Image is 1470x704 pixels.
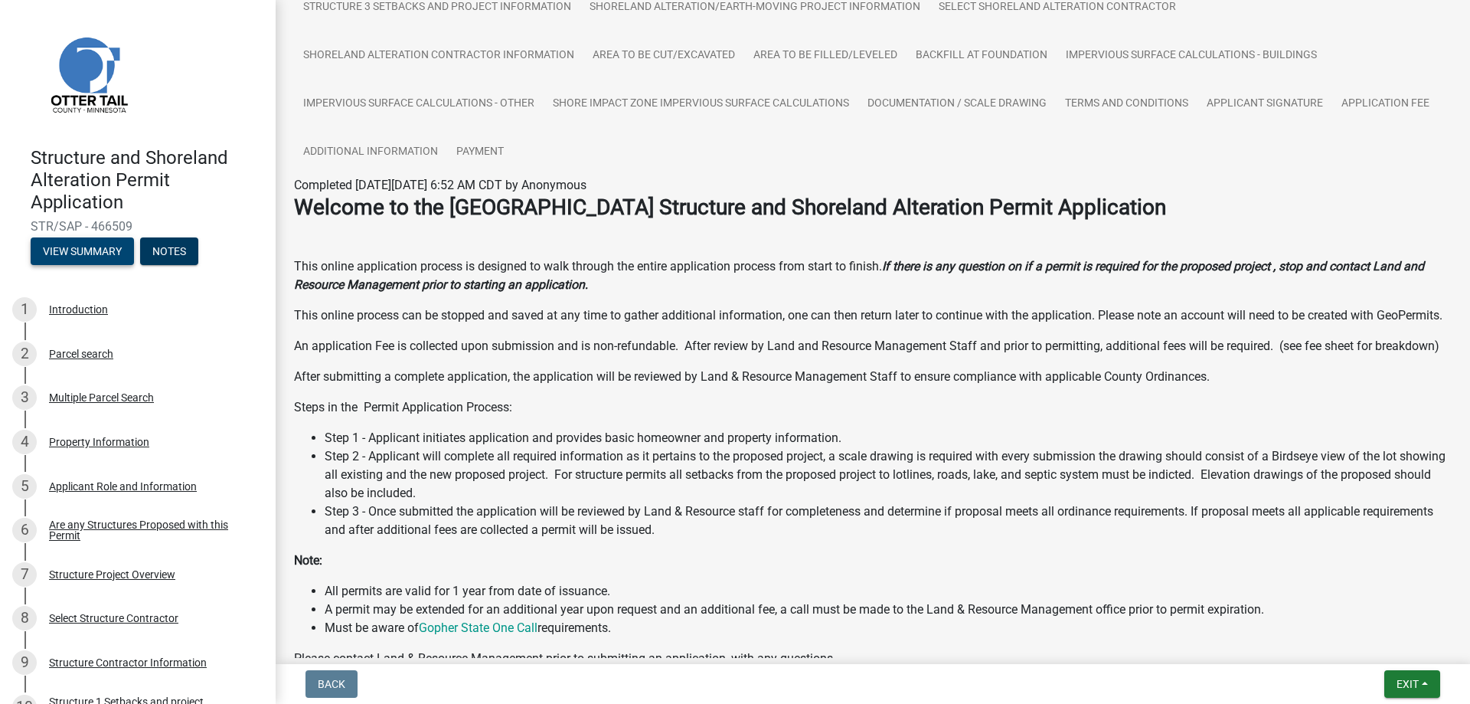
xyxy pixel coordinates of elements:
[1396,678,1419,690] span: Exit
[325,582,1452,601] li: All permits are valid for 1 year from date of issuance.
[1057,31,1326,80] a: Impervious Surface Calculations - Buildings
[140,237,198,265] button: Notes
[744,31,906,80] a: Area to be Filled/Leveled
[12,650,37,675] div: 9
[325,601,1452,619] li: A permit may be extended for an additional year upon request and an additional fee, a call must b...
[49,569,175,580] div: Structure Project Overview
[12,342,37,366] div: 2
[1056,80,1197,129] a: Terms and Conditions
[12,474,37,499] div: 5
[49,349,113,359] div: Parcel search
[906,31,1057,80] a: Backfill at foundation
[1332,80,1439,129] a: Application Fee
[325,503,1452,539] li: Step 3 - Once submitted the application will be reviewed by Land & Resource staff for completenes...
[31,237,134,265] button: View Summary
[49,519,251,541] div: Are any Structures Proposed with this Permit
[1197,80,1332,129] a: Applicant Signature
[12,297,37,322] div: 1
[294,128,447,177] a: Additional Information
[544,80,858,129] a: Shore Impact Zone Impervious Surface Calculations
[12,430,37,454] div: 4
[294,398,1452,417] p: Steps in the Permit Application Process:
[49,481,197,492] div: Applicant Role and Information
[294,650,1452,668] p: Please contact Land & Resource Management prior to submitting an application, with any questions.
[294,553,322,568] strong: Note:
[140,247,198,259] wm-modal-confirm: Notes
[447,128,513,177] a: Payment
[294,257,1452,294] p: This online application process is designed to walk through the entire application process from s...
[31,147,263,213] h4: Structure and Shoreland Alteration Permit Application
[325,429,1452,447] li: Step 1 - Applicant initiates application and provides basic homeowner and property information.
[49,304,108,315] div: Introduction
[294,195,1166,220] strong: Welcome to the [GEOGRAPHIC_DATA] Structure and Shoreland Alteration Permit Application
[31,247,134,259] wm-modal-confirm: Summary
[318,678,345,690] span: Back
[294,368,1452,386] p: After submitting a complete application, the application will be reviewed by Land & Resource Mana...
[49,657,207,668] div: Structure Contractor Information
[858,80,1056,129] a: Documentation / Scale Drawing
[49,392,154,403] div: Multiple Parcel Search
[31,16,145,131] img: Otter Tail County, Minnesota
[305,670,358,698] button: Back
[419,621,537,635] a: Gopher State One Call
[583,31,744,80] a: Area to be Cut/Excavated
[325,619,1452,637] li: Must be aware of requirements.
[49,437,149,447] div: Property Information
[294,337,1452,355] p: An application Fee is collected upon submission and is non-refundable. After review by Land and R...
[294,31,583,80] a: Shoreland Alteration Contractor Information
[12,518,37,542] div: 6
[294,259,1424,292] strong: If there is any question on if a permit is required for the proposed project , stop and contact L...
[294,306,1452,325] p: This online process can be stopped and saved at any time to gather additional information, one ca...
[294,178,586,192] span: Completed [DATE][DATE] 6:52 AM CDT by Anonymous
[325,447,1452,503] li: Step 2 - Applicant will complete all required information as it pertains to the proposed project,...
[12,385,37,410] div: 3
[31,219,245,234] span: STR/SAP - 466509
[49,613,178,624] div: Select Structure Contractor
[12,562,37,587] div: 7
[294,80,544,129] a: Impervious Surface Calculations - Other
[1384,670,1440,698] button: Exit
[12,606,37,630] div: 8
